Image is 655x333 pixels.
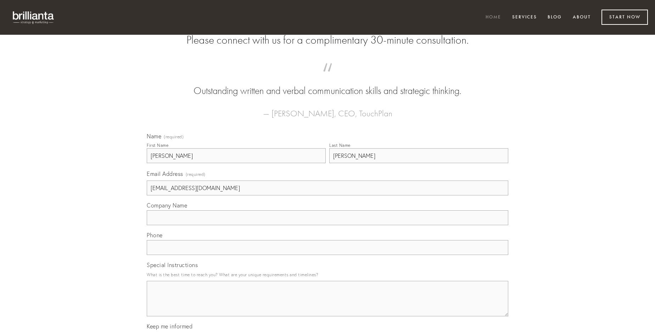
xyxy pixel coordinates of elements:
[147,143,168,148] div: First Name
[186,170,206,179] span: (required)
[158,70,497,84] span: “
[147,323,192,330] span: Keep me informed
[329,143,351,148] div: Last Name
[147,232,163,239] span: Phone
[147,33,508,47] h2: Please connect with us for a complimentary 30-minute consultation.
[147,170,183,177] span: Email Address
[158,70,497,98] blockquote: Outstanding written and verbal communication skills and strategic thinking.
[481,12,506,23] a: Home
[147,270,508,279] p: What is the best time to reach you? What are your unique requirements and timelines?
[7,7,60,28] img: brillianta - research, strategy, marketing
[147,133,161,140] span: Name
[147,261,198,268] span: Special Instructions
[568,12,595,23] a: About
[543,12,566,23] a: Blog
[158,98,497,121] figcaption: — [PERSON_NAME], CEO, TouchPlan
[601,10,648,25] a: Start Now
[508,12,542,23] a: Services
[164,135,184,139] span: (required)
[147,202,187,209] span: Company Name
